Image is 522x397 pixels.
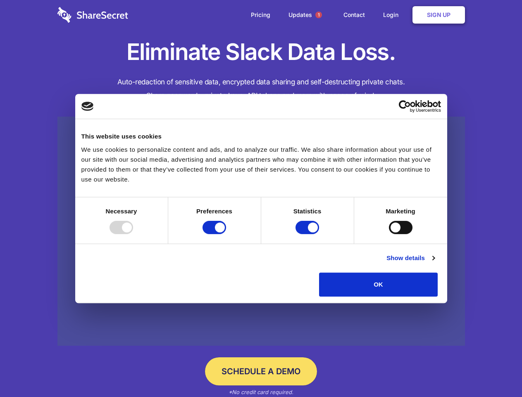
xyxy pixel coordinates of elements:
img: logo [81,102,94,111]
strong: Preferences [196,208,232,215]
button: OK [319,273,438,297]
h1: Eliminate Slack Data Loss. [57,37,465,67]
a: Usercentrics Cookiebot - opens in a new window [369,100,441,112]
span: 1 [315,12,322,18]
h4: Auto-redaction of sensitive data, encrypted data sharing and self-destructing private chats. Shar... [57,75,465,103]
a: Show details [386,253,434,263]
em: *No credit card required. [229,389,293,395]
div: We use cookies to personalize content and ads, and to analyze our traffic. We also share informat... [81,145,441,184]
strong: Marketing [386,208,415,215]
a: Pricing [243,2,279,28]
strong: Statistics [293,208,322,215]
a: Login [375,2,411,28]
a: Contact [335,2,373,28]
a: Sign Up [412,6,465,24]
a: Wistia video thumbnail [57,117,465,346]
strong: Necessary [106,208,137,215]
a: Schedule a Demo [205,357,317,385]
img: logo-wordmark-white-trans-d4663122ce5f474addd5e946df7df03e33cb6a1c49d2221995e7729f52c070b2.svg [57,7,128,23]
div: This website uses cookies [81,132,441,141]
